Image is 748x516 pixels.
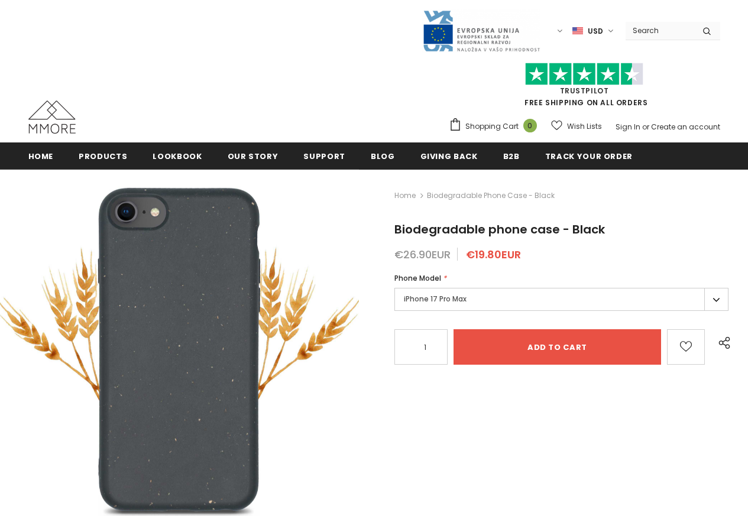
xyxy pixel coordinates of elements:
[394,221,605,238] span: Biodegradable phone case - Black
[420,142,478,169] a: Giving back
[228,142,279,169] a: Our Story
[642,122,649,132] span: or
[28,142,54,169] a: Home
[651,122,720,132] a: Create an account
[551,116,602,137] a: Wish Lists
[394,189,416,203] a: Home
[28,151,54,162] span: Home
[28,100,76,134] img: MMORE Cases
[466,247,521,262] span: €19.80EUR
[567,121,602,132] span: Wish Lists
[588,25,603,37] span: USD
[153,142,202,169] a: Lookbook
[449,118,543,135] a: Shopping Cart 0
[626,22,694,39] input: Search Site
[303,151,345,162] span: support
[79,151,127,162] span: Products
[303,142,345,169] a: support
[420,151,478,162] span: Giving back
[422,9,540,53] img: Javni Razpis
[545,151,633,162] span: Track your order
[371,142,395,169] a: Blog
[572,26,583,36] img: USD
[465,121,519,132] span: Shopping Cart
[503,151,520,162] span: B2B
[523,119,537,132] span: 0
[394,247,451,262] span: €26.90EUR
[616,122,640,132] a: Sign In
[503,142,520,169] a: B2B
[394,273,441,283] span: Phone Model
[545,142,633,169] a: Track your order
[371,151,395,162] span: Blog
[228,151,279,162] span: Our Story
[79,142,127,169] a: Products
[153,151,202,162] span: Lookbook
[525,63,643,86] img: Trust Pilot Stars
[454,329,661,365] input: Add to cart
[427,189,555,203] span: Biodegradable phone case - Black
[560,86,609,96] a: Trustpilot
[422,25,540,35] a: Javni Razpis
[449,68,720,108] span: FREE SHIPPING ON ALL ORDERS
[394,288,728,311] label: iPhone 17 Pro Max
